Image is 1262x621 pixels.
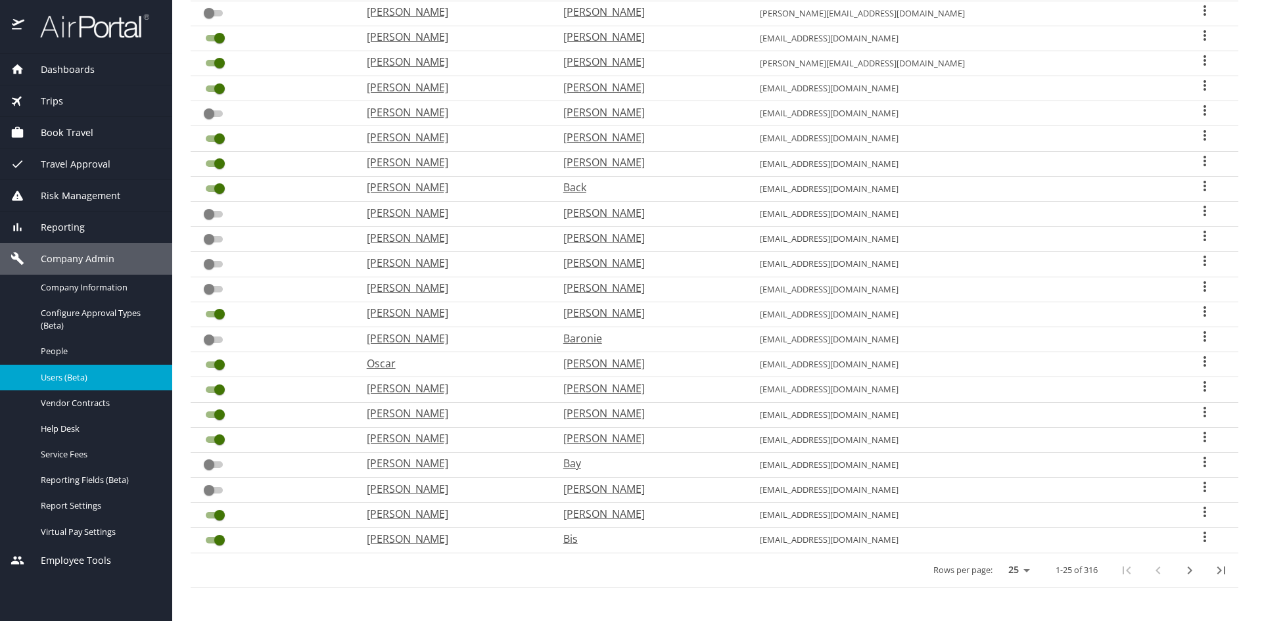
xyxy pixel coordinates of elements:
[563,531,734,547] p: Bis
[749,478,1171,503] td: [EMAIL_ADDRESS][DOMAIN_NAME]
[24,252,114,266] span: Company Admin
[24,126,93,140] span: Book Travel
[563,129,734,145] p: [PERSON_NAME]
[563,380,734,396] p: [PERSON_NAME]
[563,430,734,446] p: [PERSON_NAME]
[367,405,537,421] p: [PERSON_NAME]
[749,51,1171,76] td: [PERSON_NAME][EMAIL_ADDRESS][DOMAIN_NAME]
[563,230,734,246] p: [PERSON_NAME]
[367,80,537,95] p: [PERSON_NAME]
[12,13,26,39] img: icon-airportal.png
[41,423,156,435] span: Help Desk
[367,531,537,547] p: [PERSON_NAME]
[41,397,156,409] span: Vendor Contracts
[749,452,1171,477] td: [EMAIL_ADDRESS][DOMAIN_NAME]
[24,62,95,77] span: Dashboards
[24,157,110,172] span: Travel Approval
[41,281,156,294] span: Company Information
[367,481,537,497] p: [PERSON_NAME]
[563,305,734,321] p: [PERSON_NAME]
[749,277,1171,302] td: [EMAIL_ADDRESS][DOMAIN_NAME]
[563,280,734,296] p: [PERSON_NAME]
[367,255,537,271] p: [PERSON_NAME]
[367,129,537,145] p: [PERSON_NAME]
[563,331,734,346] p: Baronie
[749,151,1171,176] td: [EMAIL_ADDRESS][DOMAIN_NAME]
[367,154,537,170] p: [PERSON_NAME]
[41,499,156,512] span: Report Settings
[563,104,734,120] p: [PERSON_NAME]
[563,29,734,45] p: [PERSON_NAME]
[563,154,734,170] p: [PERSON_NAME]
[563,356,734,371] p: [PERSON_NAME]
[749,327,1171,352] td: [EMAIL_ADDRESS][DOMAIN_NAME]
[1205,555,1237,586] button: last page
[749,26,1171,51] td: [EMAIL_ADDRESS][DOMAIN_NAME]
[563,80,734,95] p: [PERSON_NAME]
[1174,555,1205,586] button: next page
[563,179,734,195] p: Back
[24,553,111,568] span: Employee Tools
[367,230,537,246] p: [PERSON_NAME]
[367,506,537,522] p: [PERSON_NAME]
[998,561,1035,580] select: rows per page
[749,76,1171,101] td: [EMAIL_ADDRESS][DOMAIN_NAME]
[749,377,1171,402] td: [EMAIL_ADDRESS][DOMAIN_NAME]
[41,345,156,357] span: People
[367,380,537,396] p: [PERSON_NAME]
[749,176,1171,201] td: [EMAIL_ADDRESS][DOMAIN_NAME]
[749,302,1171,327] td: [EMAIL_ADDRESS][DOMAIN_NAME]
[563,506,734,522] p: [PERSON_NAME]
[367,331,537,346] p: [PERSON_NAME]
[367,356,537,371] p: Oscar
[749,528,1171,553] td: [EMAIL_ADDRESS][DOMAIN_NAME]
[41,371,156,384] span: Users (Beta)
[367,280,537,296] p: [PERSON_NAME]
[367,430,537,446] p: [PERSON_NAME]
[41,474,156,486] span: Reporting Fields (Beta)
[41,448,156,461] span: Service Fees
[367,205,537,221] p: [PERSON_NAME]
[41,307,156,332] span: Configure Approval Types (Beta)
[1056,566,1098,574] p: 1-25 of 316
[563,54,734,70] p: [PERSON_NAME]
[367,455,537,471] p: [PERSON_NAME]
[749,252,1171,277] td: [EMAIL_ADDRESS][DOMAIN_NAME]
[749,402,1171,427] td: [EMAIL_ADDRESS][DOMAIN_NAME]
[24,189,120,203] span: Risk Management
[933,566,993,574] p: Rows per page:
[749,352,1171,377] td: [EMAIL_ADDRESS][DOMAIN_NAME]
[367,104,537,120] p: [PERSON_NAME]
[749,227,1171,252] td: [EMAIL_ADDRESS][DOMAIN_NAME]
[563,255,734,271] p: [PERSON_NAME]
[41,526,156,538] span: Virtual Pay Settings
[367,305,537,321] p: [PERSON_NAME]
[749,126,1171,151] td: [EMAIL_ADDRESS][DOMAIN_NAME]
[563,205,734,221] p: [PERSON_NAME]
[563,4,734,20] p: [PERSON_NAME]
[24,220,85,235] span: Reporting
[563,481,734,497] p: [PERSON_NAME]
[563,405,734,421] p: [PERSON_NAME]
[749,427,1171,452] td: [EMAIL_ADDRESS][DOMAIN_NAME]
[26,13,149,39] img: airportal-logo.png
[367,29,537,45] p: [PERSON_NAME]
[749,101,1171,126] td: [EMAIL_ADDRESS][DOMAIN_NAME]
[749,503,1171,528] td: [EMAIL_ADDRESS][DOMAIN_NAME]
[749,1,1171,26] td: [PERSON_NAME][EMAIL_ADDRESS][DOMAIN_NAME]
[367,4,537,20] p: [PERSON_NAME]
[24,94,63,108] span: Trips
[749,202,1171,227] td: [EMAIL_ADDRESS][DOMAIN_NAME]
[367,179,537,195] p: [PERSON_NAME]
[367,54,537,70] p: [PERSON_NAME]
[563,455,734,471] p: Bay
